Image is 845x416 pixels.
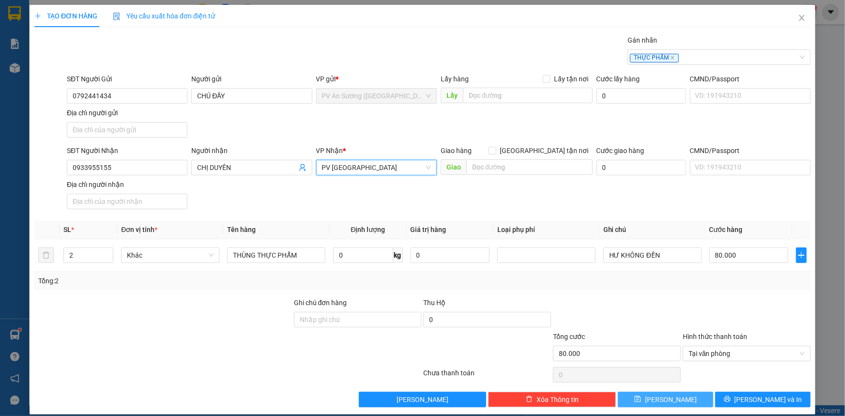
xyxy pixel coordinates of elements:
span: [PERSON_NAME] và In [735,394,802,405]
span: Lấy [441,88,463,103]
span: printer [724,396,731,403]
input: Cước lấy hàng [597,88,686,104]
div: VP gửi [316,74,437,84]
span: save [634,396,641,403]
span: plus [34,13,41,19]
input: Địa chỉ của người nhận [67,194,187,209]
button: [PERSON_NAME] [359,392,487,407]
span: THỰC PHẨM [630,54,679,62]
div: Địa chỉ người nhận [67,179,187,190]
span: Khác [127,248,214,262]
span: Cước hàng [709,226,743,233]
span: close [670,55,675,60]
span: SL [63,226,71,233]
span: Định lượng [351,226,385,233]
span: Tên hàng [227,226,256,233]
img: icon [113,13,121,20]
div: SĐT Người Gửi [67,74,187,84]
span: [PERSON_NAME] [645,394,697,405]
label: Ghi chú đơn hàng [294,299,347,307]
label: Cước lấy hàng [597,75,640,83]
span: Giá trị hàng [411,226,446,233]
input: Ghi Chú [603,247,702,263]
span: Tổng cước [553,333,585,340]
div: Tổng: 2 [38,276,326,286]
span: Đơn vị tính [121,226,157,233]
span: plus [797,251,806,259]
div: SĐT Người Nhận [67,145,187,156]
span: kg [393,247,403,263]
span: PV Hòa Thành [322,160,431,175]
input: Cước giao hàng [597,160,686,175]
label: Hình thức thanh toán [683,333,747,340]
div: Người nhận [191,145,312,156]
span: Giao [441,159,466,175]
span: user-add [299,164,307,171]
div: CMND/Passport [690,145,811,156]
input: 0 [411,247,490,263]
button: save[PERSON_NAME] [618,392,713,407]
input: VD: Bàn, Ghế [227,247,325,263]
span: Thu Hộ [423,299,446,307]
span: [PERSON_NAME] [397,394,448,405]
label: Cước giao hàng [597,147,645,154]
button: delete [38,247,54,263]
span: Yêu cầu xuất hóa đơn điện tử [113,12,215,20]
span: Xóa Thông tin [537,394,579,405]
button: printer[PERSON_NAME] và In [715,392,811,407]
span: Giao hàng [441,147,472,154]
label: Gán nhãn [628,36,657,44]
span: [GEOGRAPHIC_DATA] tận nơi [496,145,593,156]
button: plus [796,247,807,263]
button: Close [788,5,815,32]
span: PV An Sương (Hàng Hóa) [322,89,431,103]
span: TẠO ĐƠN HÀNG [34,12,97,20]
span: Tại văn phòng [689,346,805,361]
input: Địa chỉ của người gửi [67,122,187,138]
div: Người gửi [191,74,312,84]
span: Lấy hàng [441,75,469,83]
span: delete [526,396,533,403]
input: Dọc đường [463,88,593,103]
button: deleteXóa Thông tin [488,392,616,407]
div: Chưa thanh toán [423,368,553,385]
th: Ghi chú [599,220,706,239]
span: Lấy tận nơi [551,74,593,84]
input: Dọc đường [466,159,593,175]
span: VP Nhận [316,147,343,154]
div: Địa chỉ người gửi [67,108,187,118]
input: Ghi chú đơn hàng [294,312,422,327]
div: CMND/Passport [690,74,811,84]
th: Loại phụ phí [493,220,599,239]
span: close [798,14,806,22]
